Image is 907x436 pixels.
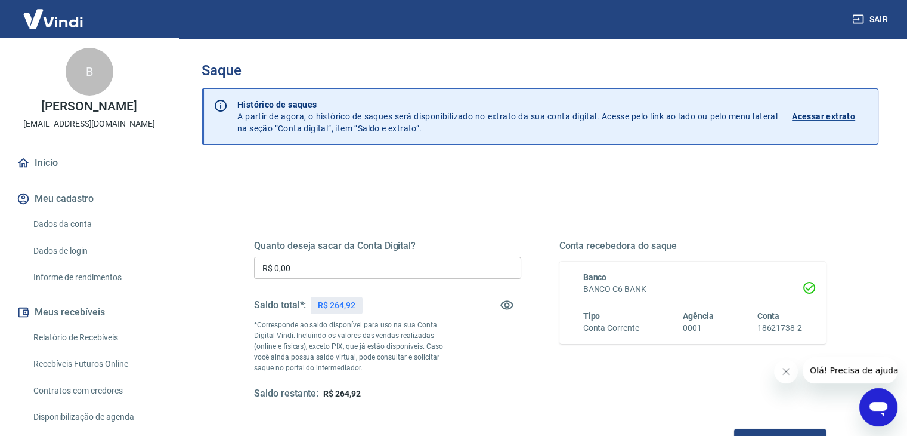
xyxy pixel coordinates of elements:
[323,389,361,398] span: R$ 264,92
[29,239,164,263] a: Dados de login
[237,99,778,110] p: Histórico de saques
[583,322,639,334] h6: Conta Corrente
[792,99,868,134] a: Acessar extrato
[757,311,779,321] span: Conta
[583,272,607,282] span: Banco
[583,311,600,321] span: Tipo
[683,322,714,334] h6: 0001
[7,8,100,18] span: Olá! Precisa de ajuda?
[757,322,802,334] h6: 18621738-2
[859,388,897,426] iframe: Botão para abrir a janela de mensagens
[41,100,137,113] p: [PERSON_NAME]
[14,186,164,212] button: Meu cadastro
[254,299,306,311] h5: Saldo total*:
[29,326,164,350] a: Relatório de Recebíveis
[29,379,164,403] a: Contratos com credores
[14,1,92,37] img: Vindi
[29,212,164,237] a: Dados da conta
[792,110,855,122] p: Acessar extrato
[14,150,164,176] a: Início
[254,388,318,400] h5: Saldo restante:
[683,311,714,321] span: Agência
[803,357,897,383] iframe: Mensagem da empresa
[14,299,164,326] button: Meus recebíveis
[774,360,798,383] iframe: Fechar mensagem
[29,405,164,429] a: Disponibilização de agenda
[559,240,826,252] h5: Conta recebedora do saque
[202,62,878,79] h3: Saque
[850,8,893,30] button: Sair
[254,240,521,252] h5: Quanto deseja sacar da Conta Digital?
[29,265,164,290] a: Informe de rendimentos
[318,299,355,312] p: R$ 264,92
[254,320,454,373] p: *Corresponde ao saldo disponível para uso na sua Conta Digital Vindi. Incluindo os valores das ve...
[66,48,113,96] div: B
[29,352,164,376] a: Recebíveis Futuros Online
[23,118,155,130] p: [EMAIL_ADDRESS][DOMAIN_NAME]
[237,99,778,134] p: A partir de agora, o histórico de saques será disponibilizado no extrato da sua conta digital. Ac...
[583,283,803,296] h6: BANCO C6 BANK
